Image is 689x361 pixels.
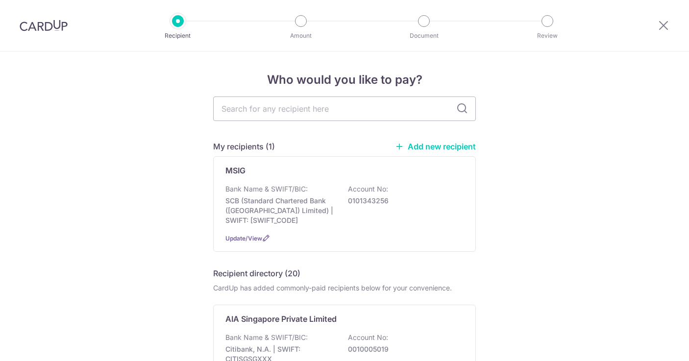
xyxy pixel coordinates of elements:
[213,96,476,121] input: Search for any recipient here
[225,313,337,325] p: AIA Singapore Private Limited
[225,184,308,194] p: Bank Name & SWIFT/BIC:
[225,333,308,342] p: Bank Name & SWIFT/BIC:
[142,31,214,41] p: Recipient
[348,196,458,206] p: 0101343256
[225,165,246,176] p: MSIG
[348,344,458,354] p: 0010005019
[225,235,262,242] a: Update/View
[213,283,476,293] div: CardUp has added commonly-paid recipients below for your convenience.
[213,71,476,89] h4: Who would you like to pay?
[388,31,460,41] p: Document
[265,31,337,41] p: Amount
[20,20,68,31] img: CardUp
[511,31,584,41] p: Review
[395,142,476,151] a: Add new recipient
[348,184,388,194] p: Account No:
[213,267,300,279] h5: Recipient directory (20)
[348,333,388,342] p: Account No:
[225,196,335,225] p: SCB (Standard Chartered Bank ([GEOGRAPHIC_DATA]) Limited) | SWIFT: [SWIFT_CODE]
[213,141,275,152] h5: My recipients (1)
